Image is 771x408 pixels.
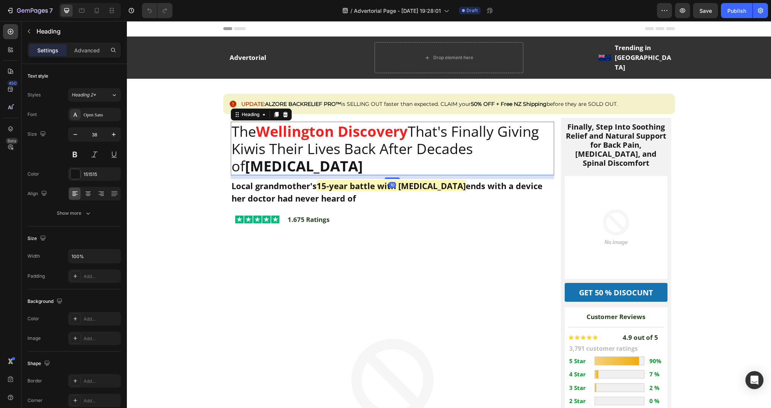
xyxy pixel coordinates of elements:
img: gempages_586421623444210523-1245eb0f-e1e6-4868-b765-3f31e6428c9b.png [467,375,519,386]
p: Heading [37,27,118,36]
span: Heading 2* [72,92,96,98]
div: Heading [113,90,134,97]
input: Auto [69,249,120,263]
strong: 7 % [523,349,533,357]
div: Add... [84,273,119,280]
img: gempages_586421623444210523-1796d203-3654-4787-aac8-8f9992708129.png [472,34,485,40]
img: gempages_586421623444210523-13b9b614-fc4f-45b0-b1c3-71f3abb45d73.webp [104,192,157,205]
div: Color [27,315,39,322]
div: Add... [84,316,119,322]
button: Show more [27,206,121,220]
p: GET 50 % DISOCUNT [452,268,526,275]
div: Add... [84,378,119,385]
p: Trending in [GEOGRAPHIC_DATA] [488,22,547,51]
div: Color [27,171,39,177]
img: gempages_586421623444210523-6c9a3f06-c3ce-42e6-9e5f-8c3425b3a822.png [467,335,519,345]
div: Drop element here [306,34,346,40]
span: Draft [466,7,478,14]
strong: 4.9 out of 5 [496,312,531,321]
strong: Local grandmother's [105,159,190,170]
img: gempages_586421623444210523-bfe52b43-4080-4cc6-9546-19add76e4b2f.png [467,348,519,359]
strong: Customer Reviews [460,291,518,300]
h2: The That's Finally Giving Kiwis Their Lives Back After Decades of [104,101,427,154]
strong: 50% OFF + Free NZ Shipping [344,79,420,86]
a: GET 50 % DISOCUNT [438,262,541,281]
img: gempages_586421623444210523-348042cb-a1f6-4991-b141-cc70eab8e04f.png [467,361,519,372]
button: Publish [721,3,753,18]
div: Add... [84,335,119,342]
div: 450 [7,80,18,86]
div: Add... [84,397,119,404]
p: 1.675 Ratings [161,194,426,203]
div: Corner [27,397,43,404]
strong: 2 % [523,363,533,370]
div: Styles [27,92,41,98]
strong: Wellington Discovery [129,100,281,120]
div: Open Sans [84,112,119,118]
button: Save [693,3,718,18]
iframe: Design area [127,21,771,408]
div: Size [27,234,47,244]
div: Padding [27,273,45,280]
button: 7 [3,3,56,18]
div: Beta [6,138,18,144]
div: Border [27,377,42,384]
strong: 3 Star [442,363,459,370]
div: Image [27,335,41,342]
div: Width [27,253,40,260]
div: 151515 [84,171,119,178]
strong: 5 Star [442,336,459,344]
div: Background [27,296,64,307]
img: no-image-2048-5e88c1b20e087fb7bbe9a3771824e743c244f437e4f8ba93bbf7b11b53f7824c_large.gif [438,155,541,258]
strong: 2 Star [442,376,459,384]
span: is SELLING OUT faster than expected. CLAIM your before they are SOLD OUT. [138,79,491,86]
div: Open Intercom Messenger [745,371,763,389]
strong: ALZORE BACKRELIEF PRO™ [138,79,214,86]
span: / [350,7,352,15]
strong: 15-year battle with [MEDICAL_DATA] [190,159,339,170]
p: 3,791 customer ratings [442,323,536,332]
button: Heading 2* [68,88,121,102]
div: 10 [262,161,269,167]
div: Size [27,129,47,139]
div: Align [27,189,49,199]
span: Advertorial Page - [DATE] 19:28:01 [354,7,441,15]
strong: 0 % [523,376,533,384]
strong: [MEDICAL_DATA] [118,135,236,154]
div: Undo/Redo [142,3,172,18]
div: Font [27,111,37,118]
p: 7 [49,6,53,15]
p: Finally, Step Into Soothing Relief and Natural Support for Back Pain, [MEDICAL_DATA], and Spinal ... [439,101,540,147]
strong: 4 Star [442,349,459,357]
div: Shape [27,359,52,369]
div: Publish [727,7,746,15]
div: Text style [27,73,48,79]
strong: UPDATE: [114,79,138,86]
span: Save [699,8,712,14]
strong: 90% [523,336,535,344]
p: Settings [37,46,58,54]
p: Advanced [74,46,100,54]
div: Show more [57,209,92,217]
